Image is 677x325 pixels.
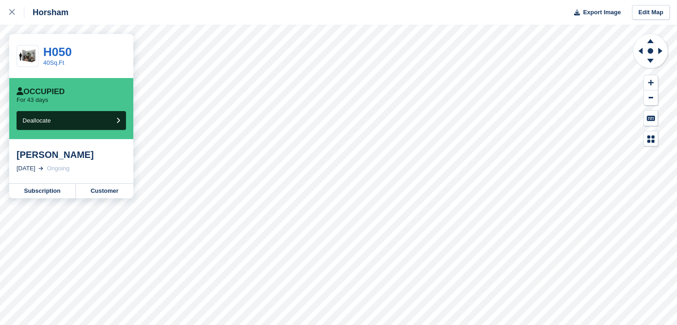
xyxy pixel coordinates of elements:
div: Horsham [24,7,68,18]
button: Export Image [569,5,621,20]
span: Export Image [583,8,620,17]
div: [PERSON_NAME] [17,149,126,160]
img: 40-sqft-unit.jpg [17,48,38,64]
button: Keyboard Shortcuts [644,111,658,126]
a: Customer [76,184,133,198]
img: arrow-right-light-icn-cde0832a797a2874e46488d9cf13f60e5c3a73dbe684e267c42b8395dfbc2abf.svg [39,167,43,170]
button: Map Legend [644,131,658,146]
div: Occupied [17,87,65,96]
a: 40Sq.Ft [43,59,64,66]
a: H050 [43,45,72,59]
p: For 43 days [17,96,48,104]
div: Ongoing [47,164,69,173]
div: [DATE] [17,164,35,173]
button: Deallocate [17,111,126,130]
button: Zoom In [644,75,658,90]
a: Edit Map [632,5,670,20]
span: Deallocate [23,117,51,124]
button: Zoom Out [644,90,658,106]
a: Subscription [9,184,76,198]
